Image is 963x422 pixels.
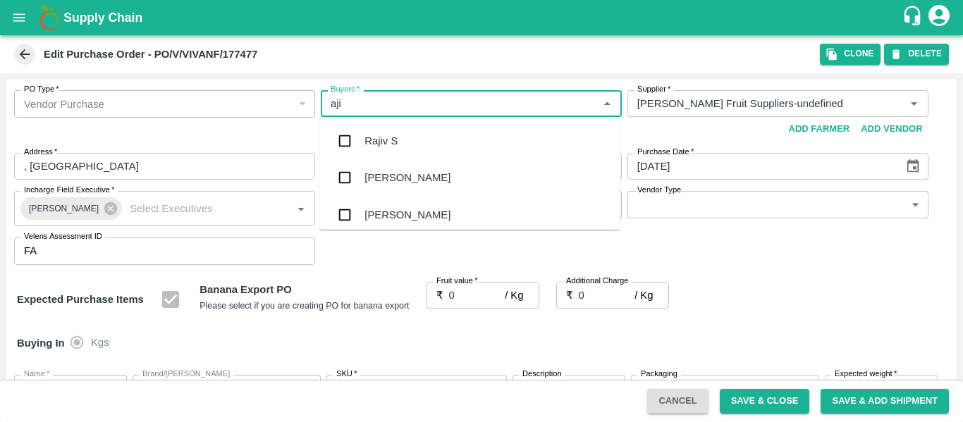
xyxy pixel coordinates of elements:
[637,147,694,158] label: Purchase Date
[124,199,269,218] input: Select Executives
[632,94,883,113] input: Select Supplier
[24,185,114,196] label: Incharge Field Executive
[641,368,677,380] label: Packaging
[3,1,35,34] button: open drawer
[720,389,810,414] button: Save & Close
[505,287,523,303] p: / Kg
[449,282,505,309] input: 0.0
[821,389,949,414] button: Save & Add Shipment
[627,153,895,180] input: Select Date
[20,197,122,220] div: [PERSON_NAME]
[637,84,670,95] label: Supplier
[825,375,909,402] input: 0.0
[292,199,310,218] button: Open
[24,147,57,158] label: Address
[200,284,291,295] b: Banana Export PO
[364,207,450,223] div: [PERSON_NAME]
[855,117,928,142] button: Add Vendor
[336,368,357,380] label: SKU
[325,94,594,113] input: Select Buyers
[24,368,49,380] label: Name
[35,4,63,32] img: logo
[364,170,450,185] div: [PERSON_NAME]
[904,94,923,113] button: Open
[20,201,107,216] span: [PERSON_NAME]
[902,5,926,30] div: customer-support
[331,84,360,95] label: Buyers
[24,97,104,112] p: Vendor Purchase
[11,328,70,358] h6: Buying In
[70,328,121,356] div: buying_in
[820,44,881,64] button: Clone
[926,3,952,32] div: account of current user
[598,94,616,113] button: Close
[436,287,443,303] p: ₹
[24,231,102,242] label: Velens Assessment ID
[63,8,902,27] a: Supply Chain
[634,287,653,303] p: / Kg
[142,368,230,380] label: Brand/[PERSON_NAME]
[522,368,562,380] label: Description
[566,275,629,287] label: Additional Charge
[200,301,409,311] small: Please select if you are creating PO for banana export
[24,84,59,95] label: PO Type
[63,11,142,25] b: Supply Chain
[17,294,144,305] strong: Expected Purchase Items
[783,117,856,142] button: Add Farmer
[436,275,478,287] label: Fruit value
[835,368,897,380] label: Expected weight
[91,335,109,350] span: Kgs
[647,389,708,414] button: Cancel
[44,49,257,60] b: Edit Purchase Order - PO/V/VIVANF/177477
[364,133,398,149] div: Rajiv S
[637,185,681,196] label: Vendor Type
[566,287,573,303] p: ₹
[14,153,315,180] input: Address
[579,282,635,309] input: 0.0
[24,243,37,259] p: FA
[900,153,926,180] button: Choose date, selected date is Sep 19, 2025
[884,44,949,64] button: DELETE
